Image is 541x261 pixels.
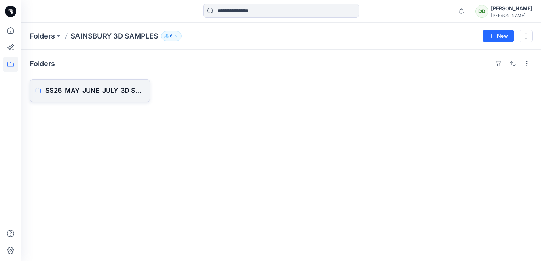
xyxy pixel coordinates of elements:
button: New [483,30,514,42]
p: SS26_MAY_JUNE_JULY_3D SAMPLES [45,86,144,95]
p: SAINSBURY 3D SAMPLES [70,31,158,41]
div: [PERSON_NAME] [491,4,532,13]
div: [PERSON_NAME] [491,13,532,18]
a: SS26_MAY_JUNE_JULY_3D SAMPLES [30,79,150,102]
h4: Folders [30,59,55,68]
p: 6 [170,32,173,40]
div: DD [475,5,488,18]
button: 6 [161,31,182,41]
a: Folders [30,31,55,41]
